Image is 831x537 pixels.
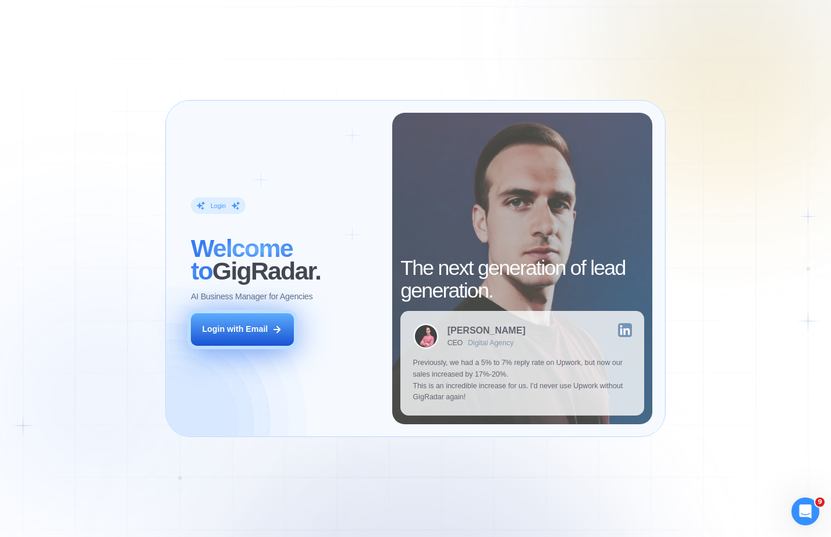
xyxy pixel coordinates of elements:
[202,324,268,335] div: Login with Email
[815,497,825,507] span: 9
[400,257,644,303] h2: The next generation of lead generation.
[468,339,514,347] div: Digital Agency
[448,339,463,347] div: CEO
[413,357,632,403] p: Previously, we had a 5% to 7% reply rate on Upwork, but now our sales increased by 17%-20%. This ...
[191,313,294,345] button: Login with Email
[448,325,525,335] div: [PERSON_NAME]
[191,235,293,285] span: Welcome to
[791,497,819,525] iframe: Intercom live chat
[191,238,379,284] h2: ‍ GigRadar.
[211,202,226,210] div: Login
[191,291,312,303] p: AI Business Manager for Agencies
